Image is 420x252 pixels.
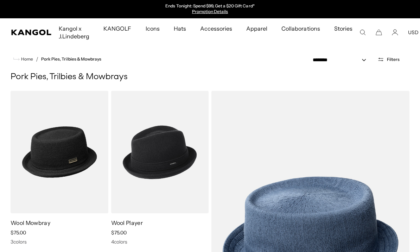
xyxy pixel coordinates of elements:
span: KANGOLF [103,18,131,39]
span: Home [20,57,33,62]
button: USD [408,29,419,36]
select: Sort by: Featured [310,56,373,64]
a: Wool Player [111,219,143,226]
a: Apparel [239,18,274,39]
a: Home [13,56,33,62]
button: Cart [376,29,382,36]
a: Promotion Details [192,9,228,14]
a: Wool Mowbray [11,219,50,226]
span: $75.00 [111,229,127,236]
div: 4 colors [111,239,209,245]
div: 1 of 2 [138,4,282,15]
a: Accessories [193,18,239,39]
slideshow-component: Announcement bar [138,4,282,15]
img: Wool Player [111,91,209,213]
button: Open filters [373,56,404,63]
span: $75.00 [11,229,26,236]
a: Kangol [11,30,52,35]
span: Stories [334,18,352,46]
a: Kangol x J.Lindeberg [52,18,96,46]
span: Collaborations [281,18,320,39]
p: Ends Tonight: Spend $99, Get a $20 Gift Card* [165,4,254,9]
span: Apparel [246,18,267,39]
a: Icons [139,18,167,39]
a: Hats [167,18,193,39]
span: Filters [387,57,400,62]
span: Icons [146,18,160,39]
img: Wool Mowbray [11,91,108,213]
span: Hats [174,18,186,39]
a: Account [392,29,398,36]
div: 3 colors [11,239,108,245]
div: Announcement [138,4,282,15]
summary: Search here [359,29,366,36]
span: Kangol x J.Lindeberg [59,18,89,46]
span: Accessories [200,18,232,39]
a: Stories [327,18,359,46]
h1: Pork Pies, Trilbies & Mowbrays [11,72,409,82]
a: Collaborations [274,18,327,39]
li: / [33,55,38,63]
a: Pork Pies, Trilbies & Mowbrays [41,57,101,62]
a: KANGOLF [96,18,138,39]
